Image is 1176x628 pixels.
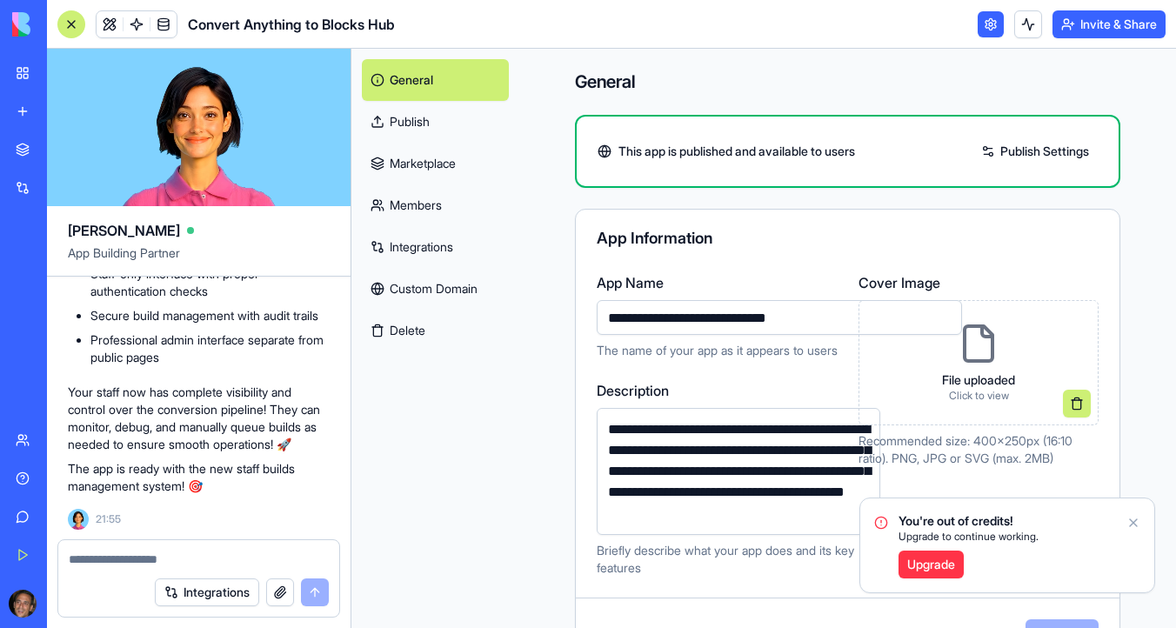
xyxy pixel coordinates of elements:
[362,59,509,101] a: General
[68,509,89,530] img: Ella_00000_wcx2te.png
[15,514,333,544] textarea: Message…
[597,342,962,359] p: The name of your app as it appears to users
[362,184,509,226] a: Members
[147,22,249,39] p: Under 20 minutes
[298,544,326,571] button: Send a message…
[90,265,330,300] li: Staff-only interface with proper authentication checks
[68,244,330,276] span: App Building Partner
[55,551,69,565] button: Gif picker
[27,551,41,565] button: Emoji picker
[68,384,330,453] p: Your staff now has complete visibility and control over the conversion pipeline! They can monitor...
[98,10,126,37] img: Profile image for Tal
[83,551,97,565] button: Upload attachment
[74,10,102,37] img: Profile image for Michal
[362,268,509,310] a: Custom Domain
[12,12,120,37] img: logo
[362,143,509,184] a: Marketplace
[859,432,1099,467] p: Recommended size: 400x250px (16:10 ratio). PNG, JPG or SVG (max. 2MB)
[90,307,330,324] li: Secure build management with audit trails
[597,230,1099,246] div: App Information
[11,7,44,40] button: go back
[942,371,1015,389] p: File uploaded
[597,542,880,577] p: Briefly describe what your app does and its key features
[859,272,1099,293] label: Cover Image
[50,10,77,37] img: Profile image for Shelly
[133,9,177,22] h1: Blocks
[155,578,259,606] button: Integrations
[96,512,121,526] span: 21:55
[575,70,1120,94] h4: General
[68,460,330,495] p: The app is ready with the new staff builds management system! 🎯
[597,272,962,293] label: App Name
[899,512,1039,530] span: You're out of credits!
[899,551,964,578] a: Upgrade
[188,14,395,35] span: Convert Anything to Blocks Hub
[899,530,1039,544] span: Upgrade to continue working.
[362,101,509,143] a: Publish
[68,220,180,241] span: [PERSON_NAME]
[362,226,509,268] a: Integrations
[859,300,1099,425] div: File uploadedClick to view
[362,310,509,351] button: Delete
[942,389,1015,403] p: Click to view
[618,143,855,160] span: This app is published and available to users
[272,7,305,40] button: Home
[597,380,880,401] label: Description
[90,331,330,366] li: Professional admin interface separate from public pages
[110,551,124,565] button: Start recording
[305,7,337,38] div: Close
[972,137,1098,165] a: Publish Settings
[1052,10,1166,38] button: Invite & Share
[9,590,37,618] img: ACg8ocKwlY-G7EnJG7p3bnYwdp_RyFFHyn9MlwQjYsG_56ZlydI1TXjL_Q=s96-c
